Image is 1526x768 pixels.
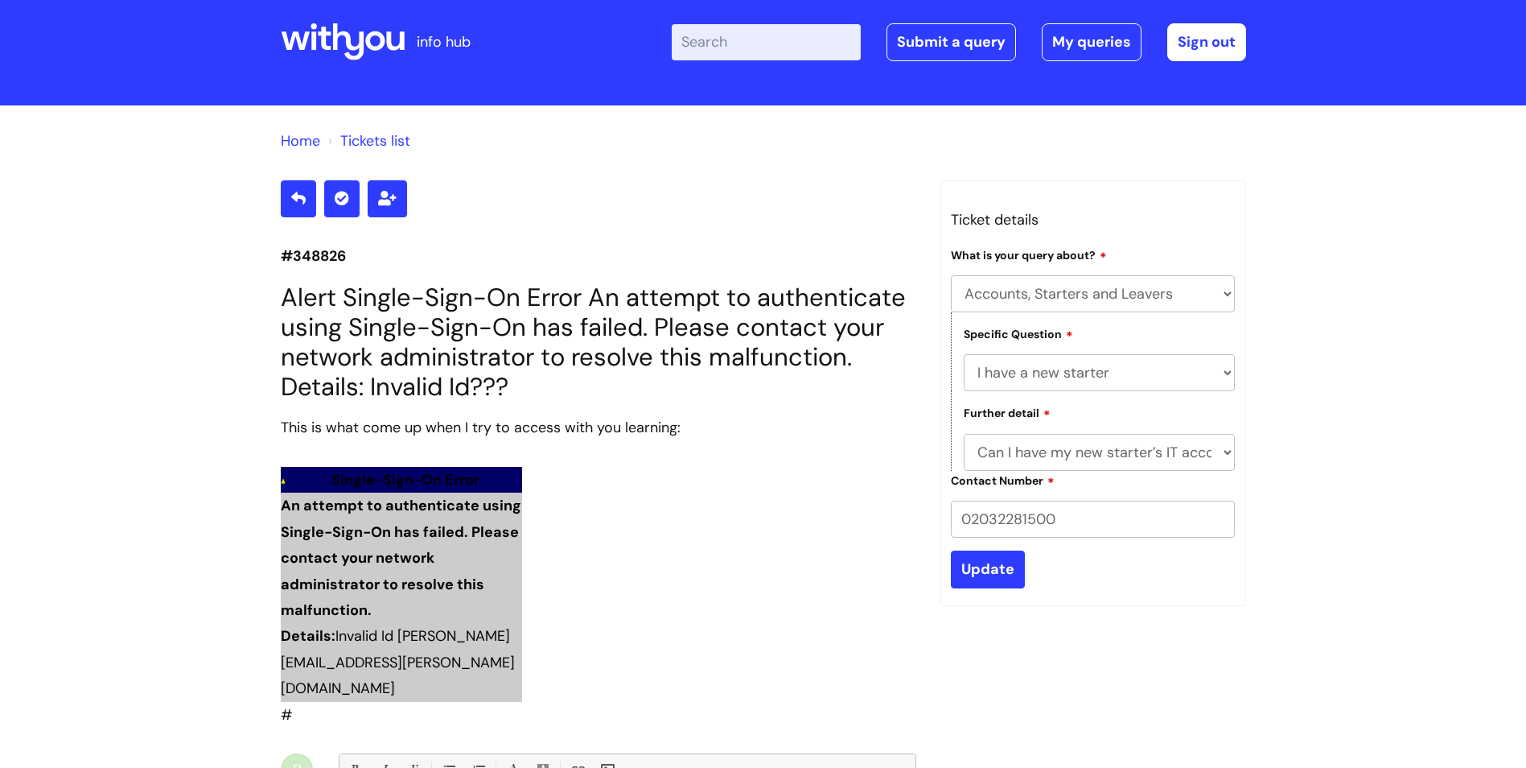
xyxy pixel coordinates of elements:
p: #348826 [281,243,916,269]
input: Search [672,24,861,60]
label: Contact Number [951,472,1055,488]
label: Specific Question [964,325,1073,341]
p: info hub [417,29,471,55]
b: : [281,626,335,646]
span: Details [281,626,331,646]
label: Further detail [964,404,1051,420]
a: Sign out [1167,23,1246,60]
li: Tickets list [324,128,410,154]
span: Single-Sign-On Error [331,470,479,489]
div: # [281,415,916,728]
a: Submit a query [886,23,1016,60]
span: An attempt to authenticate using Single-Sign-On has failed. Please contact your network administr... [281,496,521,620]
div: | - [672,23,1246,60]
a: Home [281,131,320,151]
div: This is what come up when I try to access with you learning: [281,415,916,440]
input: Update [951,551,1025,588]
img: Alert [281,478,286,484]
h1: Alert Single-Sign-On Error An attempt to authenticate using Single-Sign-On has failed. Please con... [281,283,916,403]
a: My queries [1042,23,1141,60]
h3: Ticket details [951,207,1236,233]
li: Solution home [281,128,320,154]
a: Tickets list [340,131,410,151]
label: What is your query about? [951,246,1107,262]
span: Invalid Id [PERSON_NAME][EMAIL_ADDRESS][PERSON_NAME][DOMAIN_NAME] [281,626,515,698]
